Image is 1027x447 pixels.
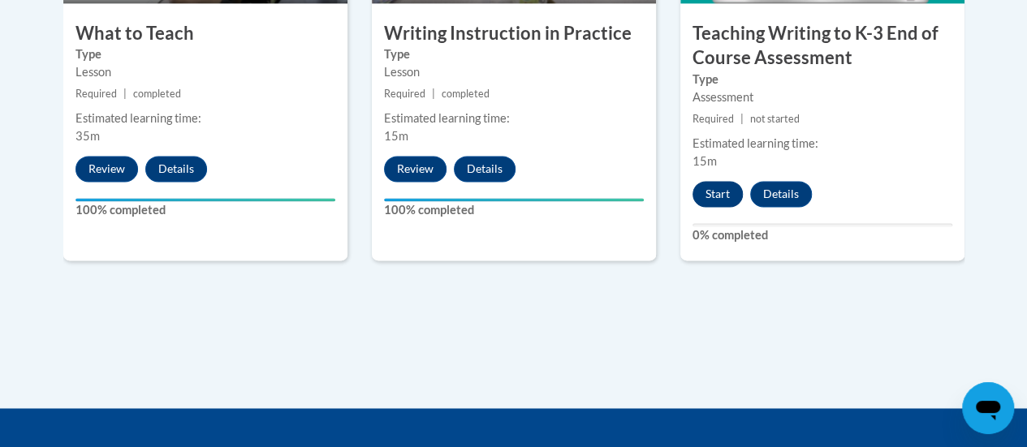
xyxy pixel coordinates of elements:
[123,88,127,100] span: |
[76,198,335,201] div: Your progress
[384,63,644,81] div: Lesson
[372,21,656,46] h3: Writing Instruction in Practice
[76,156,138,182] button: Review
[750,113,800,125] span: not started
[384,201,644,219] label: 100% completed
[693,154,717,168] span: 15m
[145,156,207,182] button: Details
[76,129,100,143] span: 35m
[442,88,490,100] span: completed
[962,382,1014,434] iframe: Button to launch messaging window
[693,71,952,88] label: Type
[693,181,743,207] button: Start
[384,110,644,127] div: Estimated learning time:
[454,156,516,182] button: Details
[693,113,734,125] span: Required
[693,88,952,106] div: Assessment
[384,129,408,143] span: 15m
[63,21,347,46] h3: What to Teach
[76,201,335,219] label: 100% completed
[384,45,644,63] label: Type
[432,88,435,100] span: |
[76,63,335,81] div: Lesson
[384,198,644,201] div: Your progress
[133,88,181,100] span: completed
[384,156,447,182] button: Review
[680,21,964,71] h3: Teaching Writing to K-3 End of Course Assessment
[76,45,335,63] label: Type
[693,226,952,244] label: 0% completed
[384,88,425,100] span: Required
[76,88,117,100] span: Required
[76,110,335,127] div: Estimated learning time:
[693,135,952,153] div: Estimated learning time:
[750,181,812,207] button: Details
[740,113,744,125] span: |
